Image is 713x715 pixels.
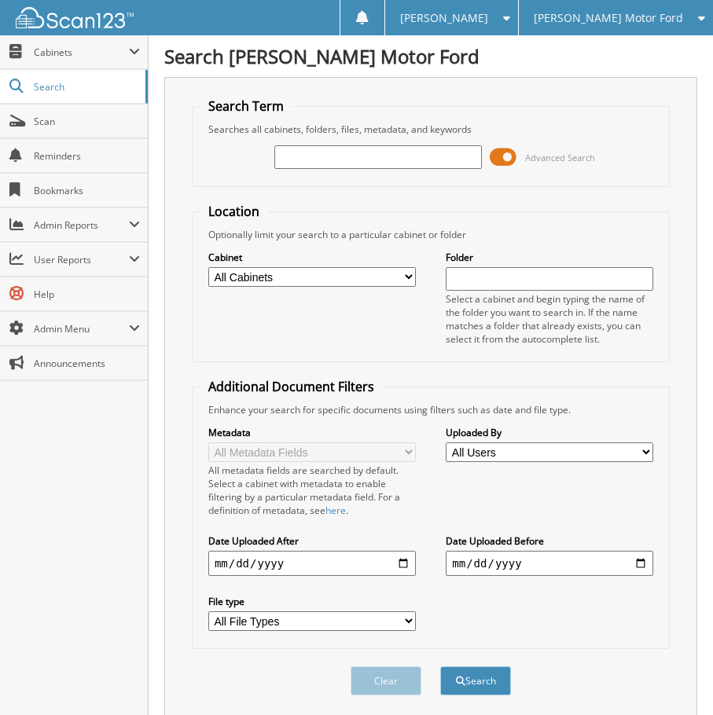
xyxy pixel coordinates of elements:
[208,426,416,439] label: Metadata
[200,403,661,416] div: Enhance your search for specific documents using filters such as date and file type.
[325,504,346,517] a: here
[525,152,595,163] span: Advanced Search
[400,13,488,23] span: [PERSON_NAME]
[440,666,511,695] button: Search
[34,218,129,232] span: Admin Reports
[34,184,140,197] span: Bookmarks
[164,43,697,69] h1: Search [PERSON_NAME] Motor Ford
[200,97,292,115] legend: Search Term
[200,228,661,241] div: Optionally limit your search to a particular cabinet or folder
[208,464,416,517] div: All metadata fields are searched by default. Select a cabinet with metadata to enable filtering b...
[34,80,138,93] span: Search
[34,253,129,266] span: User Reports
[200,123,661,136] div: Searches all cabinets, folders, files, metadata, and keywords
[208,551,416,576] input: start
[200,203,267,220] legend: Location
[34,288,140,301] span: Help
[208,534,416,548] label: Date Uploaded After
[446,426,653,439] label: Uploaded By
[208,595,416,608] label: File type
[208,251,416,264] label: Cabinet
[446,551,653,576] input: end
[200,378,382,395] legend: Additional Document Filters
[34,357,140,370] span: Announcements
[351,666,421,695] button: Clear
[34,46,129,59] span: Cabinets
[34,115,140,128] span: Scan
[446,251,653,264] label: Folder
[34,322,129,335] span: Admin Menu
[446,534,653,548] label: Date Uploaded Before
[534,13,683,23] span: [PERSON_NAME] Motor Ford
[34,149,140,163] span: Reminders
[446,292,653,346] div: Select a cabinet and begin typing the name of the folder you want to search in. If the name match...
[16,7,134,28] img: scan123-logo-white.svg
